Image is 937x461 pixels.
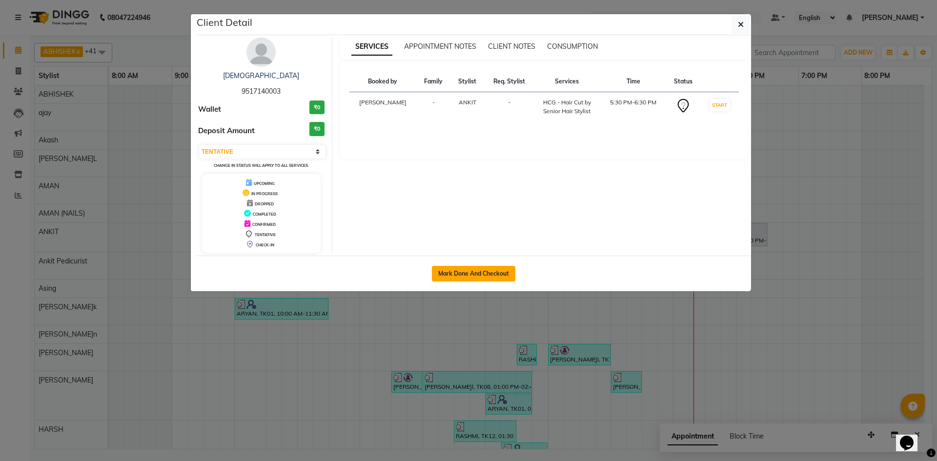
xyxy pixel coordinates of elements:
[197,15,252,30] h5: Client Detail
[404,42,476,51] span: APPOINTMENT NOTES
[251,191,278,196] span: IN PROGRESS
[534,71,600,92] th: Services
[488,42,535,51] span: CLIENT NOTES
[256,242,274,247] span: CHECK-IN
[485,71,534,92] th: Req. Stylist
[540,98,594,116] div: HCG - Hair Cut by Senior Hair Stylist
[459,99,476,106] span: ANKIT
[309,100,325,115] h3: ₹0
[349,92,416,122] td: [PERSON_NAME]
[309,122,325,136] h3: ₹0
[214,163,309,168] small: Change in status will apply to all services.
[416,71,450,92] th: Family
[198,104,221,115] span: Wallet
[223,71,299,80] a: [DEMOGRAPHIC_DATA]
[666,71,700,92] th: Status
[896,422,927,451] iframe: chat widget
[255,232,276,237] span: TENTATIVE
[252,222,276,227] span: CONFIRMED
[600,92,666,122] td: 5:30 PM-6:30 PM
[254,181,275,186] span: UPCOMING
[432,266,515,281] button: Mark Done And Checkout
[242,87,281,96] span: 9517140003
[246,38,276,67] img: avatar
[349,71,416,92] th: Booked by
[351,38,392,56] span: SERVICES
[600,71,666,92] th: Time
[485,92,534,122] td: -
[255,201,274,206] span: DROPPED
[198,125,255,137] span: Deposit Amount
[710,99,730,111] button: START
[253,212,276,217] span: COMPLETED
[450,71,484,92] th: Stylist
[547,42,598,51] span: CONSUMPTION
[416,92,450,122] td: -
